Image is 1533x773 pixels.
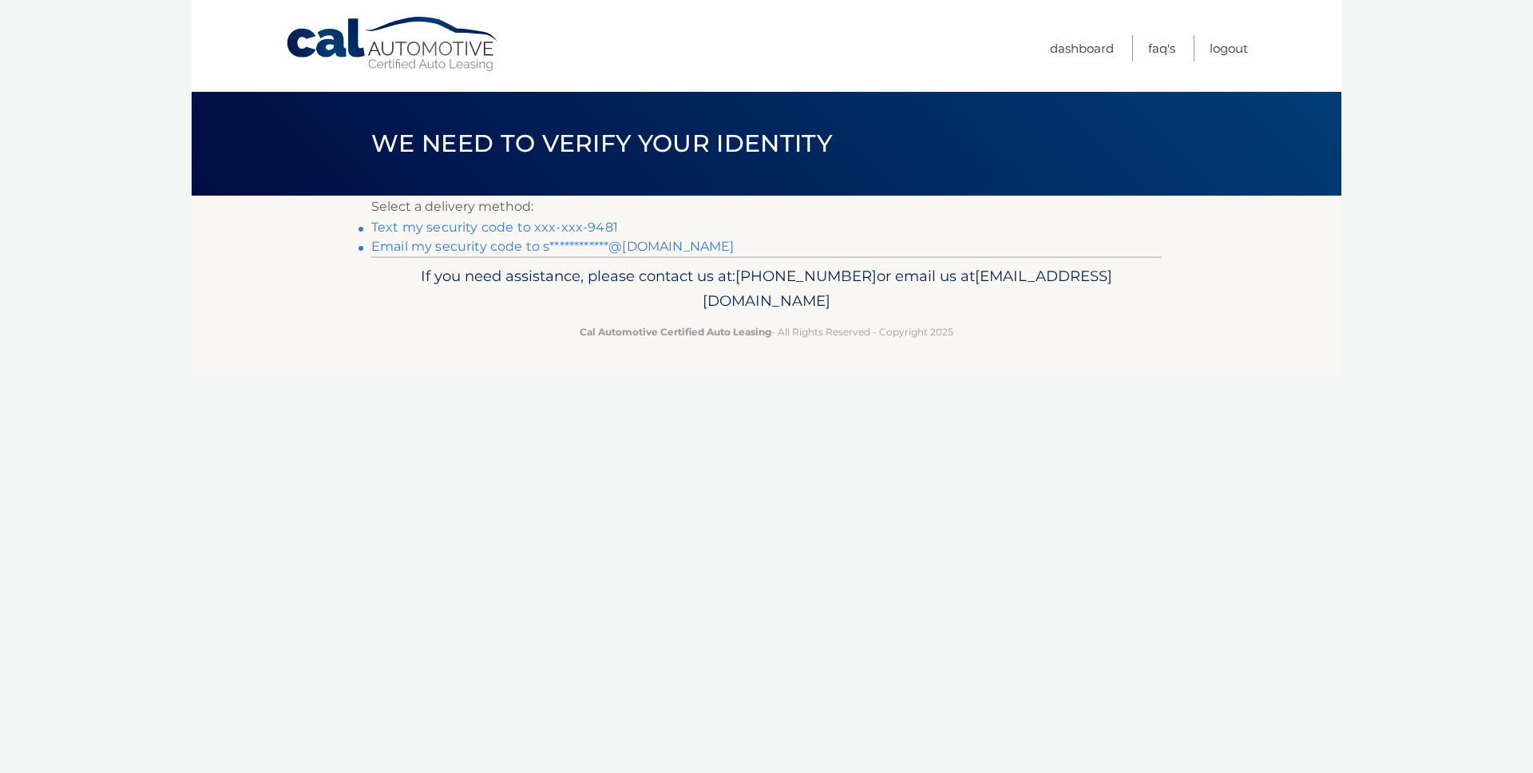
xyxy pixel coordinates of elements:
[371,220,618,235] a: Text my security code to xxx-xxx-9481
[371,129,832,158] span: We need to verify your identity
[1210,35,1248,61] a: Logout
[1148,35,1175,61] a: FAQ's
[735,267,877,285] span: [PHONE_NUMBER]
[371,196,1162,218] p: Select a delivery method:
[382,264,1151,315] p: If you need assistance, please contact us at: or email us at
[580,326,771,338] strong: Cal Automotive Certified Auto Leasing
[1050,35,1114,61] a: Dashboard
[382,323,1151,340] p: - All Rights Reserved - Copyright 2025
[285,16,501,73] a: Cal Automotive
